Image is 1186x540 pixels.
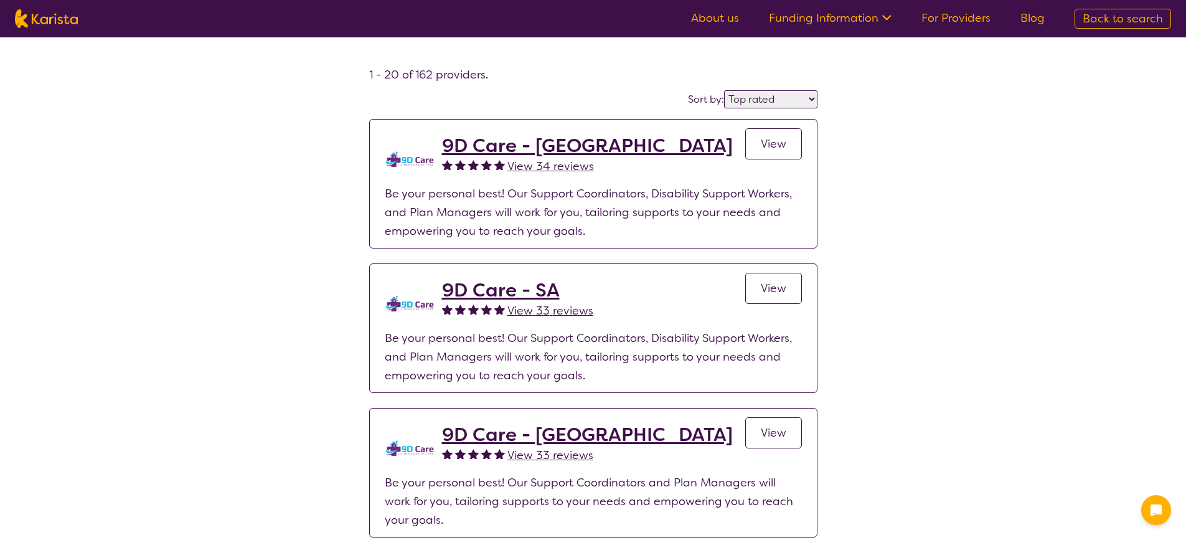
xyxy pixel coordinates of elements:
span: View [761,281,786,296]
a: 9D Care - [GEOGRAPHIC_DATA] [442,424,733,446]
h4: 1 - 20 of 162 providers . [369,67,817,82]
img: fullstar [494,448,505,459]
img: fullstar [455,304,466,315]
span: View 33 reviews [507,303,593,318]
img: fullstar [442,159,453,170]
a: Funding Information [769,11,892,26]
img: fullstar [481,448,492,459]
img: fullstar [468,304,479,315]
img: udoxtvw1zwmha9q2qzsy.png [385,424,435,473]
img: fullstar [468,159,479,170]
img: fullstar [494,304,505,315]
a: View [745,128,802,159]
img: Karista logo [15,9,78,28]
img: fullstar [455,448,466,459]
span: Back to search [1083,11,1163,26]
a: 9D Care - SA [442,279,593,301]
a: View 33 reviews [507,446,593,465]
img: fullstar [481,304,492,315]
a: View 33 reviews [507,301,593,320]
a: About us [691,11,739,26]
a: View [745,273,802,304]
img: fullstar [468,448,479,459]
img: fullstar [442,304,453,315]
img: fullstar [455,159,466,170]
span: View 33 reviews [507,448,593,463]
span: View [761,425,786,440]
a: 9D Care - [GEOGRAPHIC_DATA] [442,135,733,157]
a: View 34 reviews [507,157,594,176]
img: fullstar [481,159,492,170]
p: Be your personal best! Our Support Coordinators, Disability Support Workers, and Plan Managers wi... [385,184,802,240]
label: Sort by: [688,93,724,106]
span: View 34 reviews [507,159,594,174]
img: fullstar [494,159,505,170]
p: Be your personal best! Our Support Coordinators and Plan Managers will work for you, tailoring su... [385,473,802,529]
img: tm0unixx98hwpl6ajs3b.png [385,279,435,329]
span: View [761,136,786,151]
p: Be your personal best! Our Support Coordinators, Disability Support Workers, and Plan Managers wi... [385,329,802,385]
a: View [745,417,802,448]
a: Back to search [1075,9,1171,29]
a: Blog [1020,11,1045,26]
a: For Providers [921,11,991,26]
img: fullstar [442,448,453,459]
img: zklkmrpc7cqrnhnbeqm0.png [385,135,435,184]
